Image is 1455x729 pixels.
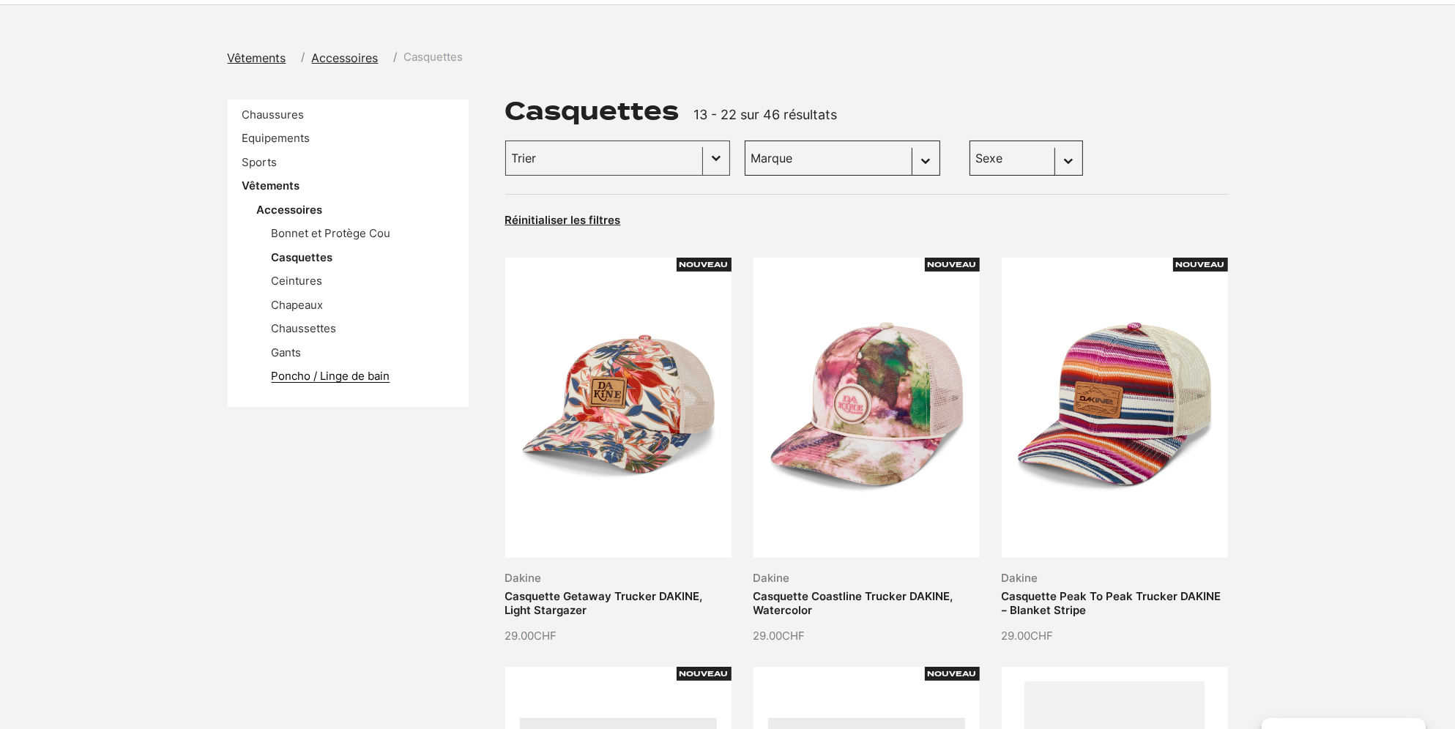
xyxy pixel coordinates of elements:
span: Accessoires [312,51,379,65]
a: Accessoires [312,49,387,67]
button: Réinitialiser les filtres [505,213,621,228]
a: Poncho / Linge de bain [272,369,390,383]
a: Gants [272,345,302,359]
nav: breadcrumbs [228,49,464,67]
a: Vêtements [242,179,300,192]
a: Chapeaux [272,298,324,312]
span: Vêtements [228,51,286,65]
button: Basculer la liste [703,141,729,175]
h1: Casquettes [505,100,680,123]
span: Casquettes [404,49,464,66]
a: Casquette Coastline Trucker DAKINE, Watercolor [753,589,953,618]
a: Casquettes [272,250,333,264]
span: 13 - 22 sur 46 résultats [694,107,838,122]
a: Bonnet et Protège Cou [272,226,391,240]
a: Sports [242,155,278,169]
input: Trier [512,149,696,168]
a: Casquette Getaway Trucker DAKINE, Light Stargazer [505,589,703,618]
a: Equipements [242,131,310,145]
a: Ceintures [272,274,323,288]
a: Vêtements [228,49,295,67]
a: Chaussettes [272,321,337,335]
a: Casquette Peak To Peak Trucker DAKINE – Blanket Stripe [1002,589,1221,618]
a: Chaussures [242,108,305,121]
a: Accessoires [257,203,323,217]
